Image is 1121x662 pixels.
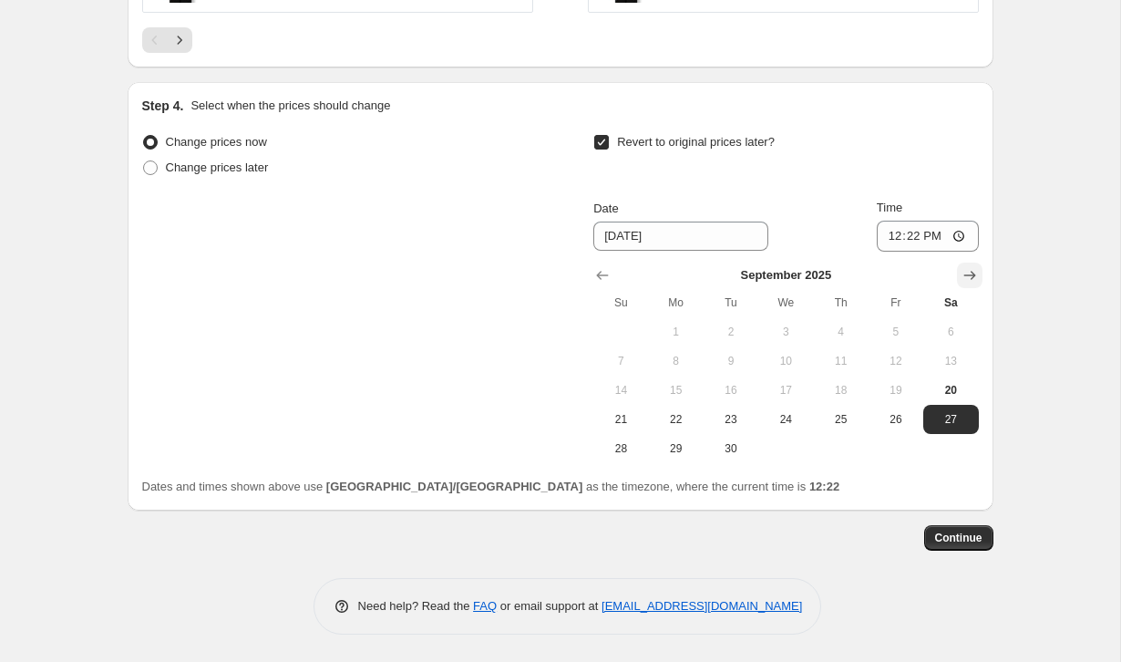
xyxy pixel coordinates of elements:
[656,295,696,310] span: Mo
[166,135,267,149] span: Change prices now
[601,412,641,427] span: 21
[766,325,806,339] span: 3
[711,441,751,456] span: 30
[758,288,813,317] th: Wednesday
[711,325,751,339] span: 2
[601,295,641,310] span: Su
[923,376,978,405] button: Today Saturday September 20 2025
[869,376,923,405] button: Friday September 19 2025
[593,434,648,463] button: Sunday September 28 2025
[931,412,971,427] span: 27
[704,347,758,376] button: Tuesday September 9 2025
[704,434,758,463] button: Tuesday September 30 2025
[758,405,813,434] button: Wednesday September 24 2025
[602,599,802,613] a: [EMAIL_ADDRESS][DOMAIN_NAME]
[869,347,923,376] button: Friday September 12 2025
[813,405,868,434] button: Thursday September 25 2025
[813,376,868,405] button: Thursday September 18 2025
[869,288,923,317] th: Friday
[766,412,806,427] span: 24
[704,317,758,347] button: Tuesday September 2 2025
[820,383,860,398] span: 18
[931,325,971,339] span: 6
[473,599,497,613] a: FAQ
[649,288,704,317] th: Monday
[758,317,813,347] button: Wednesday September 3 2025
[656,354,696,368] span: 8
[923,288,978,317] th: Saturday
[923,317,978,347] button: Saturday September 6 2025
[876,354,916,368] span: 12
[876,325,916,339] span: 5
[593,288,648,317] th: Sunday
[656,412,696,427] span: 22
[142,480,840,493] span: Dates and times shown above use as the timezone, where the current time is
[711,383,751,398] span: 16
[601,354,641,368] span: 7
[876,383,916,398] span: 19
[809,480,839,493] b: 12:22
[593,202,618,215] span: Date
[656,325,696,339] span: 1
[877,201,902,214] span: Time
[656,441,696,456] span: 29
[877,221,979,252] input: 12:00
[766,354,806,368] span: 10
[649,405,704,434] button: Monday September 22 2025
[931,295,971,310] span: Sa
[957,263,982,288] button: Show next month, October 2025
[167,27,192,53] button: Next
[766,295,806,310] span: We
[649,317,704,347] button: Monday September 1 2025
[656,383,696,398] span: 15
[590,263,615,288] button: Show previous month, August 2025
[869,405,923,434] button: Friday September 26 2025
[601,383,641,398] span: 14
[876,295,916,310] span: Fr
[593,347,648,376] button: Sunday September 7 2025
[190,97,390,115] p: Select when the prices should change
[326,480,582,493] b: [GEOGRAPHIC_DATA]/[GEOGRAPHIC_DATA]
[358,599,474,613] span: Need help? Read the
[813,347,868,376] button: Thursday September 11 2025
[923,347,978,376] button: Saturday September 13 2025
[649,434,704,463] button: Monday September 29 2025
[704,405,758,434] button: Tuesday September 23 2025
[142,27,192,53] nav: Pagination
[923,405,978,434] button: Saturday September 27 2025
[704,376,758,405] button: Tuesday September 16 2025
[931,354,971,368] span: 13
[758,376,813,405] button: Wednesday September 17 2025
[758,347,813,376] button: Wednesday September 10 2025
[924,525,993,551] button: Continue
[711,295,751,310] span: Tu
[876,412,916,427] span: 26
[820,412,860,427] span: 25
[820,295,860,310] span: Th
[869,317,923,347] button: Friday September 5 2025
[820,325,860,339] span: 4
[649,347,704,376] button: Monday September 8 2025
[711,354,751,368] span: 9
[593,222,768,251] input: 9/20/2025
[931,383,971,398] span: 20
[766,383,806,398] span: 17
[813,288,868,317] th: Thursday
[142,97,184,115] h2: Step 4.
[813,317,868,347] button: Thursday September 4 2025
[601,441,641,456] span: 28
[820,354,860,368] span: 11
[935,531,982,545] span: Continue
[166,160,269,174] span: Change prices later
[593,376,648,405] button: Sunday September 14 2025
[649,376,704,405] button: Monday September 15 2025
[593,405,648,434] button: Sunday September 21 2025
[497,599,602,613] span: or email support at
[704,288,758,317] th: Tuesday
[617,135,775,149] span: Revert to original prices later?
[711,412,751,427] span: 23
